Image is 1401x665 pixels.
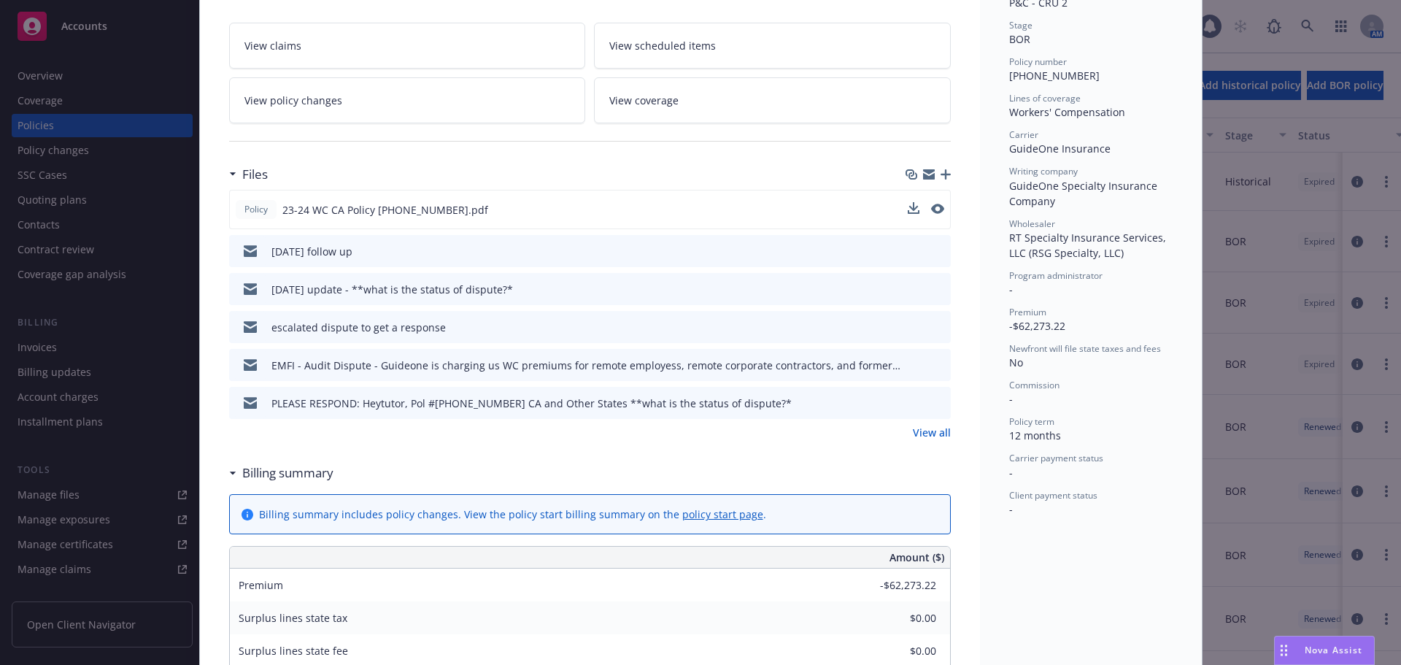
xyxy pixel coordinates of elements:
[1009,502,1013,516] span: -
[850,574,945,596] input: 0.00
[271,358,903,373] div: EMFI - Audit Dispute - Guideone is charging us WC premiums for remote employess, remote corporate...
[271,396,792,411] div: PLEASE RESPOND: Heytutor, Pol #[PHONE_NUMBER] CA and Other States **what is the status of dispute?*
[1009,92,1081,104] span: Lines of coverage
[908,202,919,218] button: download file
[908,358,920,373] button: download file
[1009,415,1054,428] span: Policy term
[239,611,347,625] span: Surplus lines state tax
[229,165,268,184] div: Files
[271,282,513,297] div: [DATE] update - **what is the status of dispute?*
[1009,179,1160,208] span: GuideOne Specialty Insurance Company
[239,644,348,658] span: Surplus lines state fee
[1009,282,1013,296] span: -
[242,203,271,216] span: Policy
[1009,466,1013,480] span: -
[1009,392,1013,406] span: -
[682,507,763,521] a: policy start page
[1009,269,1103,282] span: Program administrator
[229,77,586,123] a: View policy changes
[932,358,945,373] button: preview file
[1009,128,1038,141] span: Carrier
[908,282,920,297] button: download file
[1009,489,1097,501] span: Client payment status
[609,93,679,108] span: View coverage
[1009,105,1125,119] span: Workers' Compensation
[908,320,920,335] button: download file
[1009,428,1061,442] span: 12 months
[1009,32,1030,46] span: BOR
[932,396,945,411] button: preview file
[1009,306,1046,318] span: Premium
[913,425,951,440] a: View all
[1274,636,1375,665] button: Nova Assist
[239,578,283,592] span: Premium
[1009,165,1078,177] span: Writing company
[932,244,945,259] button: preview file
[609,38,716,53] span: View scheduled items
[1009,379,1060,391] span: Commission
[908,202,919,214] button: download file
[282,202,488,218] span: 23-24 WC CA Policy [PHONE_NUMBER].pdf
[594,23,951,69] a: View scheduled items
[1009,55,1067,68] span: Policy number
[1009,231,1169,260] span: RT Specialty Insurance Services, LLC (RSG Specialty, LLC)
[271,244,352,259] div: [DATE] follow up
[242,464,333,483] h3: Billing summary
[594,77,951,123] a: View coverage
[931,204,944,214] button: preview file
[1009,342,1161,355] span: Newfront will file state taxes and fees
[1009,319,1065,333] span: -$62,273.22
[244,93,342,108] span: View policy changes
[244,38,301,53] span: View claims
[1009,142,1111,155] span: GuideOne Insurance
[242,165,268,184] h3: Files
[931,202,944,218] button: preview file
[1009,355,1023,369] span: No
[850,640,945,662] input: 0.00
[889,550,944,565] span: Amount ($)
[1009,218,1055,230] span: Wholesaler
[229,23,586,69] a: View claims
[1009,19,1033,31] span: Stage
[1305,644,1362,656] span: Nova Assist
[908,396,920,411] button: download file
[932,320,945,335] button: preview file
[229,464,333,483] div: Billing summary
[850,607,945,629] input: 0.00
[259,507,766,522] div: Billing summary includes policy changes. View the policy start billing summary on the .
[271,320,446,335] div: escalated dispute to get a response
[1009,69,1100,82] span: [PHONE_NUMBER]
[908,244,920,259] button: download file
[1009,452,1103,464] span: Carrier payment status
[932,282,945,297] button: preview file
[1275,637,1293,664] div: Drag to move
